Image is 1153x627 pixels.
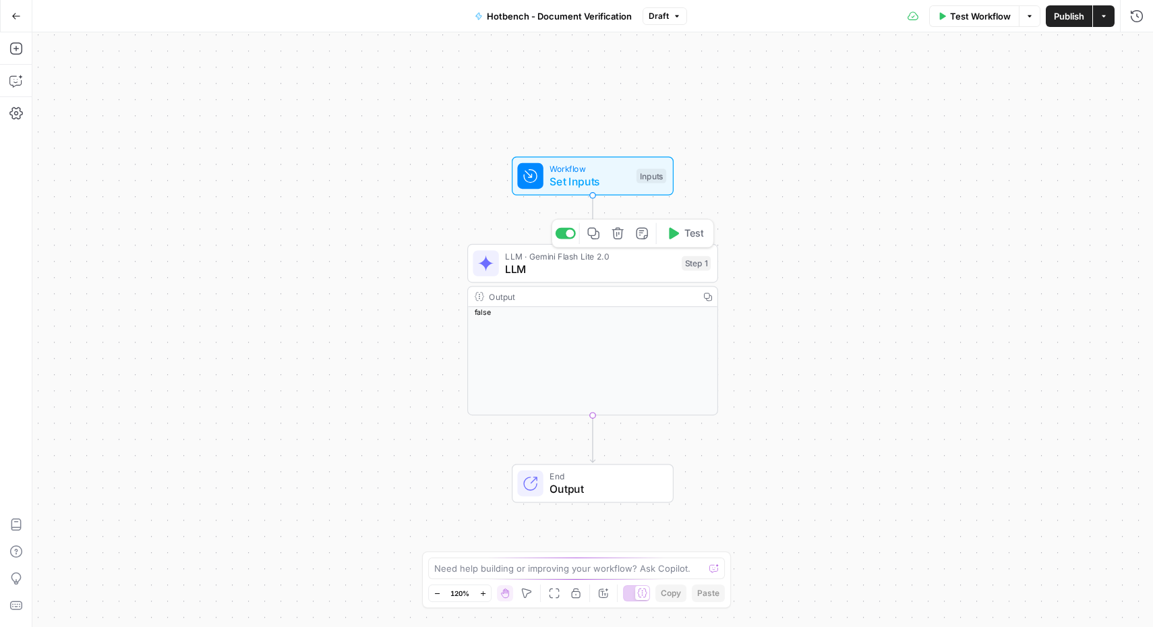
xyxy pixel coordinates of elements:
span: Draft [649,10,669,22]
div: WorkflowSet InputsInputs [467,156,718,196]
button: Paste [692,585,725,602]
span: Test Workflow [950,9,1011,23]
div: LLM · Gemini Flash Lite 2.0LLMStep 1TestOutputfalse [467,244,718,415]
span: Copy [661,587,681,599]
button: Draft [643,7,687,25]
button: Test Workflow [929,5,1019,27]
span: Set Inputs [550,173,630,189]
div: Inputs [637,169,666,183]
g: Edge from step_1 to end [590,415,595,462]
button: Copy [655,585,686,602]
div: EndOutput [467,464,718,503]
span: Test [684,226,704,241]
span: LLM · Gemini Flash Lite 2.0 [505,249,675,262]
div: Output [489,290,692,303]
span: 120% [450,588,469,599]
span: LLM [505,261,675,277]
button: Hotbench - Document Verification [467,5,640,27]
button: Test [660,223,710,244]
span: Workflow [550,162,630,175]
span: Paste [697,587,719,599]
span: End [550,470,659,483]
span: Output [550,481,659,497]
button: Publish [1046,5,1092,27]
div: false [468,307,717,318]
div: Step 1 [682,256,711,271]
span: Hotbench - Document Verification [487,9,632,23]
span: Publish [1054,9,1084,23]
